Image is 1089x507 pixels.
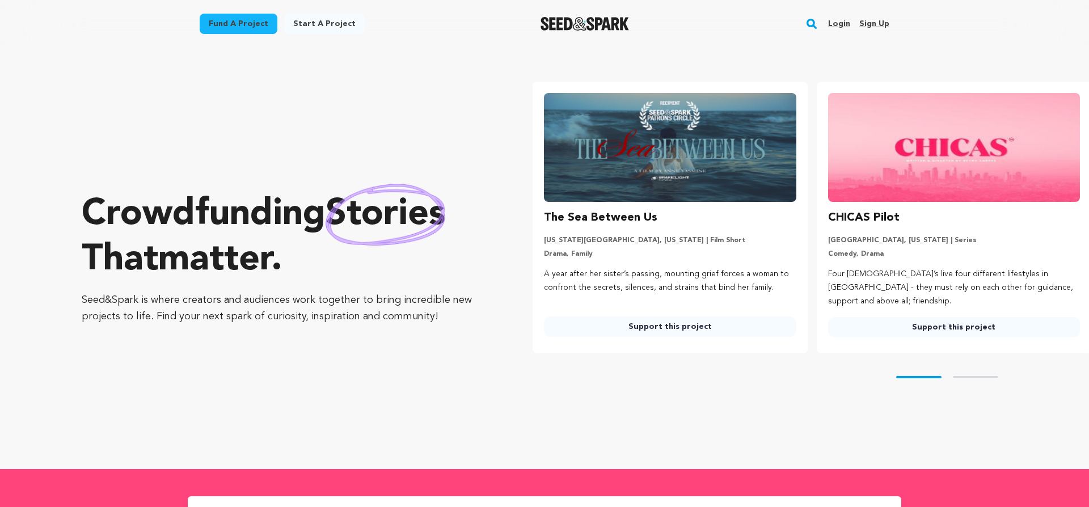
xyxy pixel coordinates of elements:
span: matter [158,242,271,278]
p: [US_STATE][GEOGRAPHIC_DATA], [US_STATE] | Film Short [544,236,796,245]
img: Seed&Spark Logo Dark Mode [541,17,630,31]
a: Fund a project [200,14,277,34]
a: Login [828,15,850,33]
p: Crowdfunding that . [82,192,487,283]
p: Seed&Spark is where creators and audiences work together to bring incredible new projects to life... [82,292,487,325]
p: A year after her sister’s passing, mounting grief forces a woman to confront the secrets, silence... [544,268,796,295]
a: Start a project [284,14,365,34]
a: Support this project [544,316,796,337]
p: Drama, Family [544,250,796,259]
p: Four [DEMOGRAPHIC_DATA]’s live four different lifestyles in [GEOGRAPHIC_DATA] - they must rely on... [828,268,1080,308]
a: Support this project [828,317,1080,337]
h3: CHICAS Pilot [828,209,900,227]
img: hand sketched image [326,184,445,246]
a: Sign up [859,15,889,33]
h3: The Sea Between Us [544,209,657,227]
img: CHICAS Pilot image [828,93,1080,202]
p: [GEOGRAPHIC_DATA], [US_STATE] | Series [828,236,1080,245]
img: The Sea Between Us image [544,93,796,202]
p: Comedy, Drama [828,250,1080,259]
a: Seed&Spark Homepage [541,17,630,31]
